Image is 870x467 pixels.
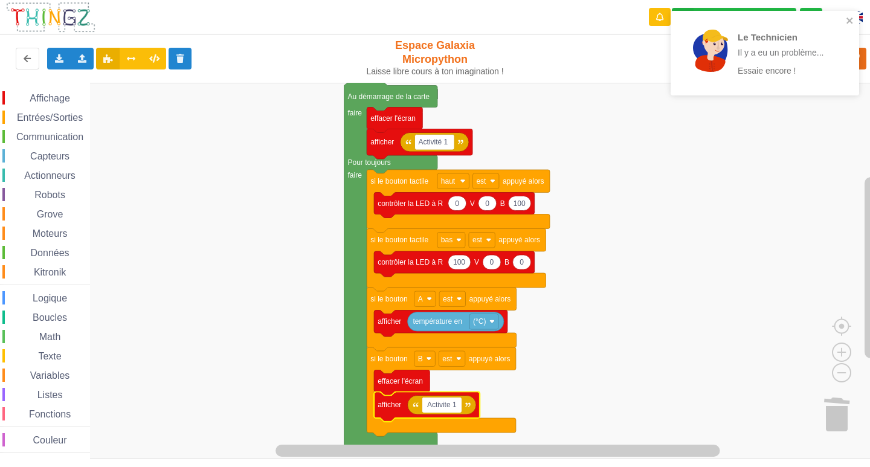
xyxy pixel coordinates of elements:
button: close [846,16,854,27]
text: est [472,236,483,244]
span: Robots [33,190,67,200]
span: Math [37,332,63,342]
text: (°C) [473,317,486,326]
span: Fonctions [27,409,72,419]
div: Espace Galaxia Micropython [361,39,509,77]
text: afficher [378,317,401,326]
text: appuyé alors [498,236,540,244]
text: effacer l'écran [370,114,416,123]
div: Ta base fonctionne bien ! [672,8,796,27]
text: Au démarrage de la carte [348,92,430,101]
text: contrôler la LED à R [378,199,443,208]
img: thingz_logo.png [5,1,96,33]
text: 0 [520,258,524,266]
text: 0 [489,258,494,266]
span: Listes [36,390,65,400]
text: contrôler la LED à R [378,258,443,266]
text: haut [441,177,456,185]
div: Laisse libre cours à ton imagination ! [361,66,509,77]
text: 0 [485,199,489,208]
span: Affichage [28,93,71,103]
text: Activité 1 [419,138,448,146]
span: Logique [31,293,69,303]
span: Texte [36,351,63,361]
text: est [443,295,453,303]
text: afficher [370,138,394,146]
span: Variables [28,370,72,381]
text: 100 [514,199,526,208]
span: Couleur [31,435,69,445]
span: Communication [14,132,85,142]
span: Actionneurs [22,170,77,181]
span: Entrées/Sorties [15,112,85,123]
text: si le bouton tactile [370,236,428,244]
text: faire [348,171,362,179]
text: effacer l'écran [378,377,423,385]
span: Kitronik [32,267,68,277]
text: est [476,177,486,185]
text: V [474,258,479,266]
text: si le bouton [370,355,407,363]
p: Le Technicien [738,31,832,43]
text: est [442,355,453,363]
text: Pour toujours [348,158,391,167]
text: B [504,258,509,266]
text: appuyé alors [503,177,544,185]
span: Moteurs [31,228,69,239]
text: B [500,199,505,208]
text: faire [348,109,362,117]
p: Essaie encore ! [738,65,832,77]
span: Données [29,248,71,258]
span: Grove [35,209,65,219]
text: si le bouton [370,295,407,303]
text: A [418,295,423,303]
text: B [418,355,423,363]
p: Il y a eu un problème... [738,47,832,59]
text: bas [441,236,453,244]
text: si le bouton tactile [370,177,428,185]
text: température en [413,317,462,326]
span: Capteurs [28,151,71,161]
text: appuyé alors [469,295,511,303]
text: appuyé alors [469,355,511,363]
span: Boucles [31,312,69,323]
text: 0 [455,199,459,208]
text: 100 [453,258,465,266]
text: V [470,199,475,208]
text: afficher [378,401,401,409]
